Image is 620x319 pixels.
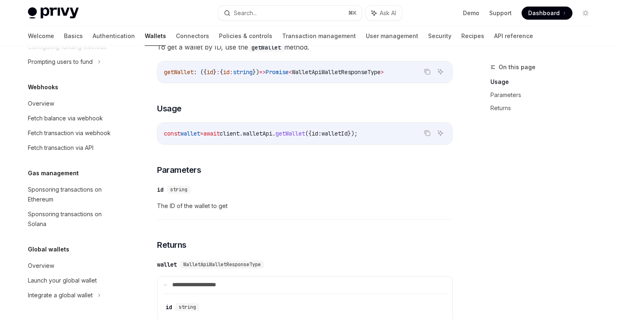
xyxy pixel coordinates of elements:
span: ⌘ K [348,10,357,16]
a: Fetch transaction via API [21,140,126,155]
a: User management [366,26,418,46]
span: string [233,68,253,76]
div: Sponsoring transactions on Ethereum [28,185,121,204]
div: Launch your global wallet [28,276,97,285]
div: wallet [157,260,177,269]
span: > [381,68,384,76]
a: Policies & controls [219,26,272,46]
span: Returns [157,239,187,251]
a: Welcome [28,26,54,46]
span: < [289,68,292,76]
div: Prompting users to fund [28,57,93,67]
span: id: [312,130,321,137]
button: Copy the contents from the code block [422,66,433,77]
span: : ({ [194,68,207,76]
span: await [203,130,220,137]
div: Fetch transaction via API [28,143,93,153]
img: light logo [28,7,79,19]
a: Launch your global wallet [21,273,126,288]
span: client [220,130,239,137]
span: Ask AI [380,9,396,17]
div: Integrate a global wallet [28,290,93,300]
div: Search... [234,8,257,18]
span: : [230,68,233,76]
span: { [220,68,223,76]
a: Transaction management [282,26,356,46]
a: Usage [490,75,599,88]
span: }) [253,68,259,76]
span: ({ [305,130,312,137]
button: Toggle dark mode [579,7,592,20]
span: . [272,130,276,137]
div: id [157,186,164,194]
div: Fetch transaction via webhook [28,128,111,138]
a: Returns [490,102,599,115]
div: Overview [28,99,54,109]
span: id [207,68,213,76]
a: API reference [494,26,533,46]
button: Copy the contents from the code block [422,128,433,138]
span: string [179,304,196,310]
span: string [170,186,187,193]
span: Promise [266,68,289,76]
a: Basics [64,26,83,46]
div: id [166,303,172,311]
a: Authentication [93,26,135,46]
span: = [200,130,203,137]
span: getWallet [164,68,194,76]
span: getWallet [276,130,305,137]
a: Sponsoring transactions on Solana [21,207,126,231]
button: Ask AI [435,66,446,77]
a: Parameters [490,88,599,102]
a: Security [428,26,451,46]
span: The ID of the wallet to get [157,201,453,211]
a: Support [489,9,512,17]
span: : [217,68,220,76]
span: wallet [180,130,200,137]
span: }); [348,130,358,137]
a: Recipes [461,26,484,46]
h5: Gas management [28,168,79,178]
span: WalletApiWalletResponseType [183,261,261,268]
code: getWallet [248,43,284,52]
a: Overview [21,258,126,273]
span: => [259,68,266,76]
a: Sponsoring transactions on Ethereum [21,182,126,207]
span: walletId [321,130,348,137]
span: On this page [499,62,536,72]
a: Demo [463,9,479,17]
span: walletApi [243,130,272,137]
button: Ask AI [435,128,446,138]
div: Overview [28,261,54,271]
h5: Global wallets [28,244,69,254]
button: Search...⌘K [218,6,362,20]
a: Fetch balance via webhook [21,111,126,126]
a: Connectors [176,26,209,46]
span: Parameters [157,164,201,176]
a: Overview [21,96,126,111]
a: Fetch transaction via webhook [21,126,126,140]
h5: Webhooks [28,82,58,92]
span: To get a wallet by ID, use the method. [157,41,453,53]
div: Fetch balance via webhook [28,113,103,123]
span: Dashboard [528,9,560,17]
span: id [223,68,230,76]
a: Dashboard [522,7,572,20]
span: Usage [157,103,182,114]
button: Ask AI [366,6,402,20]
span: } [213,68,217,76]
div: Sponsoring transactions on Solana [28,209,121,229]
span: const [164,130,180,137]
a: Wallets [145,26,166,46]
span: . [239,130,243,137]
span: WalletApiWalletResponseType [292,68,381,76]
